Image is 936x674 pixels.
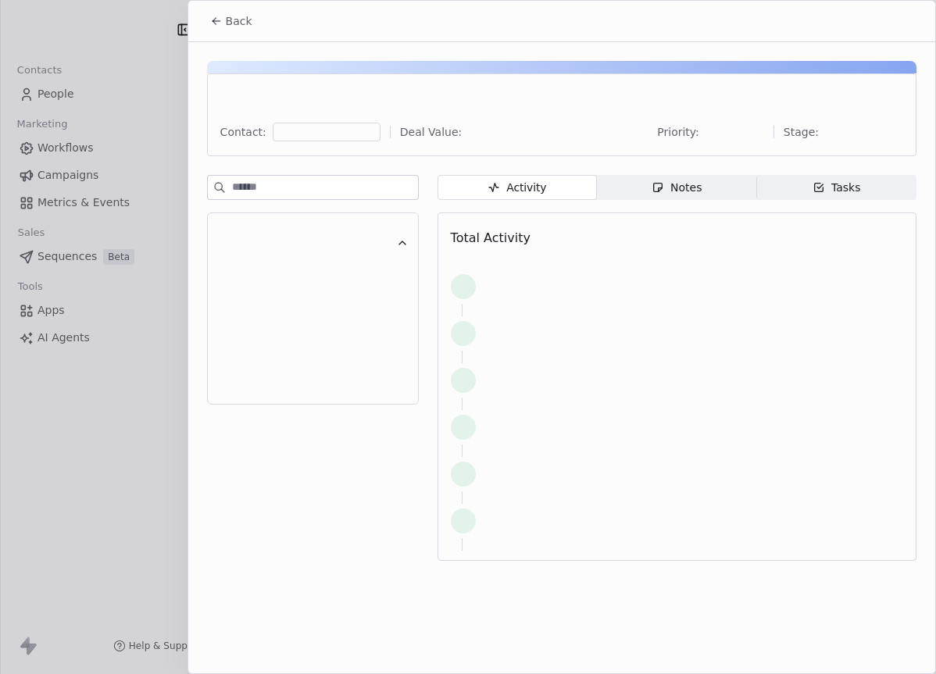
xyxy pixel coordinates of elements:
[226,13,252,29] span: Back
[784,124,819,140] span: Stage:
[201,7,262,35] button: Back
[657,124,699,140] span: Priority:
[220,124,266,140] div: Contact:
[400,124,462,140] span: Deal Value:
[813,180,861,196] div: Tasks
[652,180,702,196] div: Notes
[451,230,531,245] span: Total Activity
